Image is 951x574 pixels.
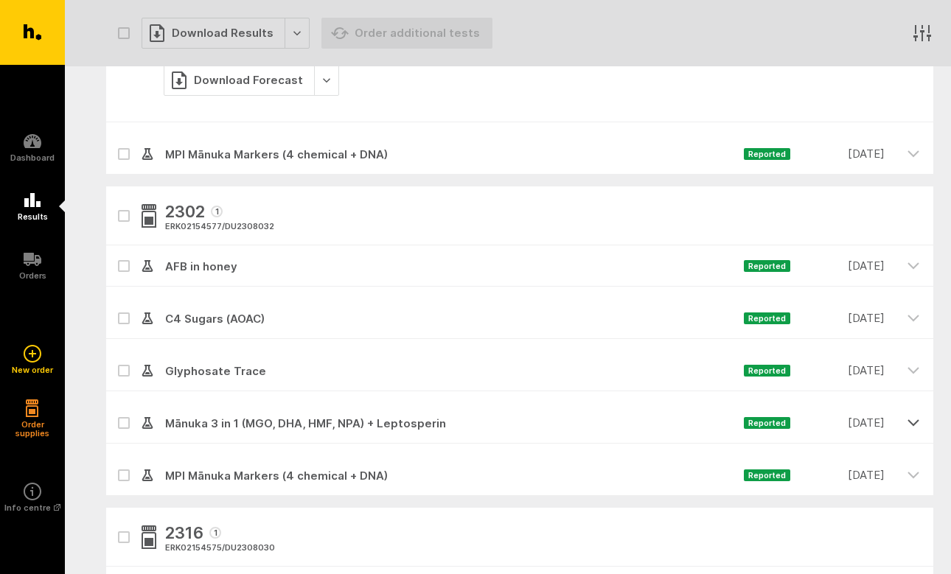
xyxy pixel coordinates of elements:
[165,200,205,226] span: 2302
[142,18,310,49] button: Download Results
[165,220,274,234] div: ERK02154577 / DU2308032
[744,417,790,429] span: Reported
[165,542,275,555] div: ERK02154575 / DU2308030
[790,257,885,275] time: [DATE]
[118,27,130,39] button: Select all
[790,414,885,432] time: [DATE]
[790,466,885,484] time: [DATE]
[790,362,885,379] time: [DATE]
[164,65,339,96] button: Download Forecast
[744,312,790,324] span: Reported
[744,365,790,377] span: Reported
[10,420,55,438] h5: Order supplies
[744,148,790,160] span: Reported
[165,521,203,547] span: 2316
[153,258,744,276] span: AFB in honey
[10,153,55,162] h5: Dashboard
[18,212,48,221] h5: Results
[209,527,221,539] span: 1
[19,271,46,280] h5: Orders
[153,467,744,485] span: MPI Mānuka Markers (4 chemical + DNA)
[211,206,223,217] span: 1
[153,310,744,328] span: C4 Sugars (AOAC)
[153,363,744,380] span: Glyphosate Trace
[12,365,53,374] h5: New order
[153,415,744,433] span: Mānuka 3 in 1 (MGO, DHA, HMF, NPA) + Leptosperin
[744,469,790,481] span: Reported
[4,503,60,512] h5: Info centre
[153,146,744,164] span: MPI Mānuka Markers (4 chemical + DNA)
[790,145,885,163] time: [DATE]
[790,309,885,327] time: [DATE]
[744,260,790,272] span: Reported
